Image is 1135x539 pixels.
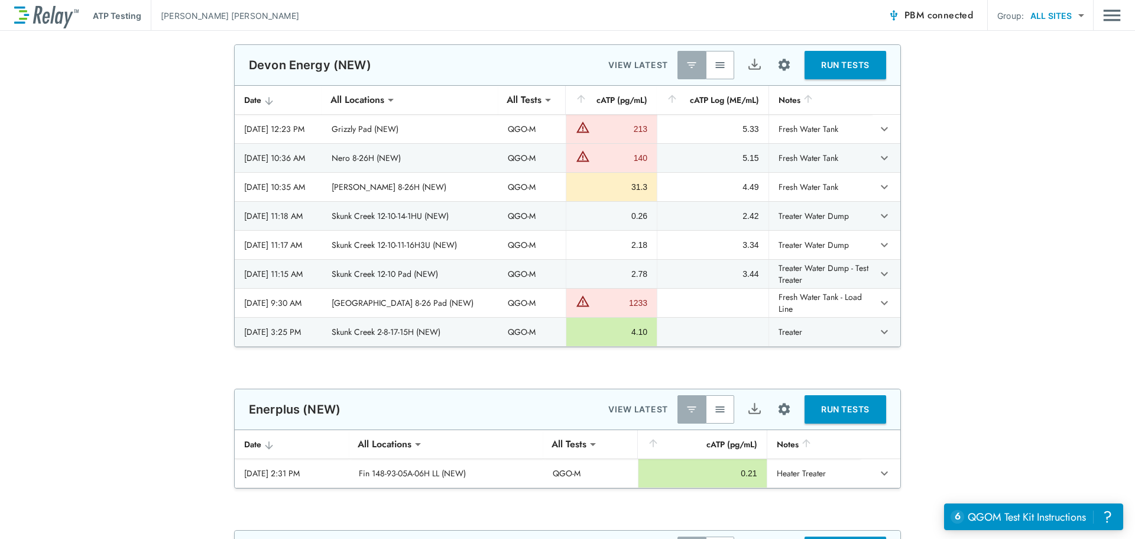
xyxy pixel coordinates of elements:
[805,51,886,79] button: RUN TESTS
[576,294,590,308] img: Warning
[648,467,757,479] div: 0.21
[647,437,757,451] div: cATP (pg/mL)
[244,181,313,193] div: [DATE] 10:35 AM
[768,231,872,259] td: Treater Water Dump
[768,173,872,201] td: Fresh Water Tank
[1103,4,1121,27] button: Main menu
[498,144,566,172] td: QGO-M
[686,59,698,71] img: Latest
[667,268,758,280] div: 3.44
[498,173,566,201] td: QGO-M
[498,318,566,346] td: QGO-M
[322,115,498,143] td: Grizzly Pad (NEW)
[667,239,758,251] div: 3.34
[768,202,872,230] td: Treater Water Dump
[874,177,894,197] button: expand row
[161,9,299,22] p: [PERSON_NAME] [PERSON_NAME]
[740,51,768,79] button: Export
[768,260,872,288] td: Treater Water Dump - Test Treater
[576,149,590,163] img: Warning
[767,459,861,488] td: Heater Treater
[322,231,498,259] td: Skunk Creek 12-10-11-16H3U (NEW)
[322,289,498,317] td: [GEOGRAPHIC_DATA] 8-26 Pad (NEW)
[667,210,758,222] div: 2.42
[498,289,566,317] td: QGO-M
[667,123,758,135] div: 5.33
[349,459,543,488] td: Fin 148-93-05A-06H LL (NEW)
[498,231,566,259] td: QGO-M
[904,7,973,24] span: PBM
[883,4,978,27] button: PBM connected
[235,86,322,115] th: Date
[498,115,566,143] td: QGO-M
[322,318,498,346] td: Skunk Creek 2-8-17-15H (NEW)
[777,402,792,417] img: Settings Icon
[576,181,647,193] div: 31.3
[349,433,420,456] div: All Locations
[874,119,894,139] button: expand row
[322,173,498,201] td: [PERSON_NAME] 8-26H (NEW)
[576,268,647,280] div: 2.78
[874,148,894,168] button: expand row
[1103,4,1121,27] img: Drawer Icon
[576,120,590,134] img: Warning
[244,326,313,338] div: [DATE] 3:25 PM
[244,268,313,280] div: [DATE] 11:15 AM
[714,404,726,415] img: View All
[874,293,894,313] button: expand row
[244,467,340,479] div: [DATE] 2:31 PM
[322,144,498,172] td: Nero 8-26H (NEW)
[575,93,647,107] div: cATP (pg/mL)
[235,430,349,459] th: Date
[322,202,498,230] td: Skunk Creek 12-10-14-1HU (NEW)
[768,393,800,425] button: Site setup
[608,58,668,72] p: VIEW LATEST
[593,123,647,135] div: 213
[874,322,894,342] button: expand row
[498,88,550,112] div: All Tests
[666,93,758,107] div: cATP Log (ME/mL)
[244,152,313,164] div: [DATE] 10:36 AM
[543,433,595,456] div: All Tests
[322,260,498,288] td: Skunk Creek 12-10 Pad (NEW)
[235,86,900,347] table: sticky table
[779,93,862,107] div: Notes
[244,123,313,135] div: [DATE] 12:23 PM
[593,297,647,309] div: 1233
[249,58,371,72] p: Devon Energy (NEW)
[928,8,974,22] span: connected
[608,402,668,417] p: VIEW LATEST
[576,239,647,251] div: 2.18
[997,9,1024,22] p: Group:
[777,57,792,72] img: Settings Icon
[667,181,758,193] div: 4.49
[322,88,393,112] div: All Locations
[576,326,647,338] div: 4.10
[740,395,768,424] button: Export
[667,152,758,164] div: 5.15
[944,504,1123,530] iframe: Resource center
[768,49,800,80] button: Site setup
[593,152,647,164] div: 140
[747,57,762,72] img: Export Icon
[747,402,762,417] img: Export Icon
[874,463,894,483] button: expand row
[888,9,900,21] img: Connected Icon
[498,202,566,230] td: QGO-M
[714,59,726,71] img: View All
[244,210,313,222] div: [DATE] 11:18 AM
[244,297,313,309] div: [DATE] 9:30 AM
[249,402,340,417] p: Enerplus (NEW)
[768,144,872,172] td: Fresh Water Tank
[93,9,141,22] p: ATP Testing
[874,206,894,226] button: expand row
[686,404,698,415] img: Latest
[543,459,638,488] td: QGO-M
[235,430,900,488] table: sticky table
[874,235,894,255] button: expand row
[576,210,647,222] div: 0.26
[498,260,566,288] td: QGO-M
